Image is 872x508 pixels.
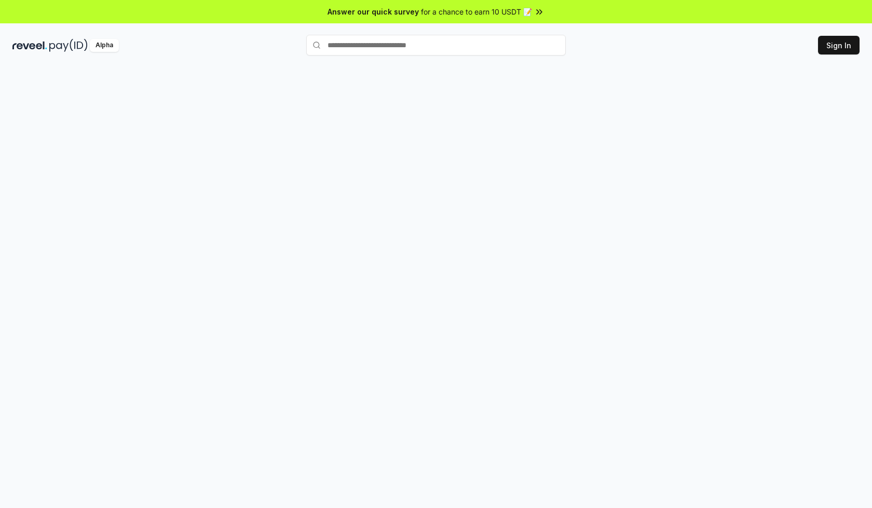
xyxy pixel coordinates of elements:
[49,39,88,52] img: pay_id
[90,39,119,52] div: Alpha
[421,6,532,17] span: for a chance to earn 10 USDT 📝
[328,6,419,17] span: Answer our quick survey
[818,36,860,54] button: Sign In
[12,39,47,52] img: reveel_dark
